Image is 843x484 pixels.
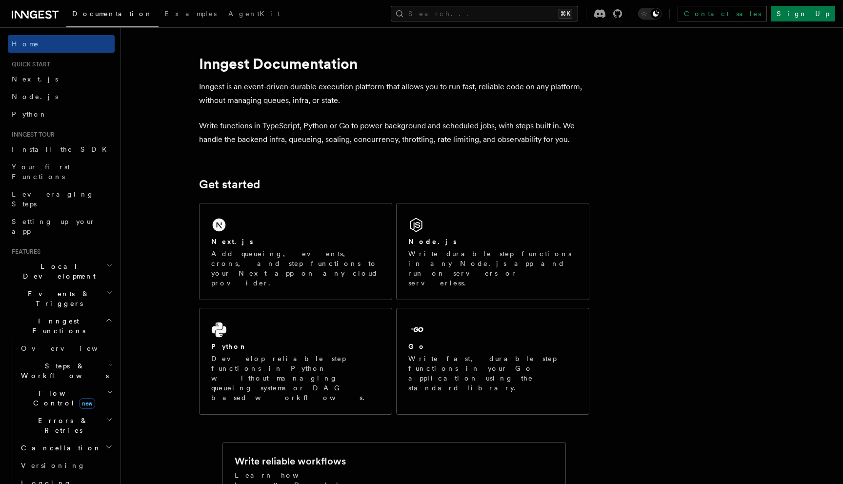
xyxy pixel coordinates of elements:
[408,342,426,351] h2: Go
[164,10,217,18] span: Examples
[211,249,380,288] p: Add queueing, events, crons, and step functions to your Next app on any cloud provider.
[17,384,115,412] button: Flow Controlnew
[8,141,115,158] a: Install the SDK
[8,248,40,256] span: Features
[17,416,106,435] span: Errors & Retries
[17,340,115,357] a: Overview
[8,312,115,340] button: Inngest Functions
[17,357,115,384] button: Steps & Workflows
[12,190,94,208] span: Leveraging Steps
[771,6,835,21] a: Sign Up
[8,105,115,123] a: Python
[12,93,58,101] span: Node.js
[8,60,50,68] span: Quick start
[72,10,153,18] span: Documentation
[235,454,346,468] h2: Write reliable workflows
[12,75,58,83] span: Next.js
[211,237,253,246] h2: Next.js
[199,178,260,191] a: Get started
[199,203,392,300] a: Next.jsAdd queueing, events, crons, and step functions to your Next app on any cloud provider.
[408,237,457,246] h2: Node.js
[8,158,115,185] a: Your first Functions
[17,388,107,408] span: Flow Control
[8,262,106,281] span: Local Development
[8,285,115,312] button: Events & Triggers
[8,35,115,53] a: Home
[396,203,589,300] a: Node.jsWrite durable step functions in any Node.js app and run on servers or serverless.
[17,439,115,457] button: Cancellation
[17,443,101,453] span: Cancellation
[408,354,577,393] p: Write fast, durable step functions in your Go application using the standard library.
[8,316,105,336] span: Inngest Functions
[199,308,392,415] a: PythonDevelop reliable step functions in Python without managing queueing systems or DAG based wo...
[8,258,115,285] button: Local Development
[159,3,222,26] a: Examples
[199,80,589,107] p: Inngest is an event-driven durable execution platform that allows you to run fast, reliable code ...
[66,3,159,27] a: Documentation
[678,6,767,21] a: Contact sales
[17,361,109,381] span: Steps & Workflows
[211,354,380,403] p: Develop reliable step functions in Python without managing queueing systems or DAG based workflows.
[21,462,85,469] span: Versioning
[79,398,95,409] span: new
[391,6,578,21] button: Search...⌘K
[211,342,247,351] h2: Python
[12,163,70,181] span: Your first Functions
[222,3,286,26] a: AgentKit
[199,55,589,72] h1: Inngest Documentation
[228,10,280,18] span: AgentKit
[12,218,96,235] span: Setting up your app
[21,344,121,352] span: Overview
[408,249,577,288] p: Write durable step functions in any Node.js app and run on servers or serverless.
[8,213,115,240] a: Setting up your app
[17,457,115,474] a: Versioning
[8,70,115,88] a: Next.js
[8,131,55,139] span: Inngest tour
[17,412,115,439] button: Errors & Retries
[199,119,589,146] p: Write functions in TypeScript, Python or Go to power background and scheduled jobs, with steps bu...
[559,9,572,19] kbd: ⌘K
[12,145,113,153] span: Install the SDK
[12,110,47,118] span: Python
[396,308,589,415] a: GoWrite fast, durable step functions in your Go application using the standard library.
[8,88,115,105] a: Node.js
[8,185,115,213] a: Leveraging Steps
[8,289,106,308] span: Events & Triggers
[12,39,39,49] span: Home
[638,8,662,20] button: Toggle dark mode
